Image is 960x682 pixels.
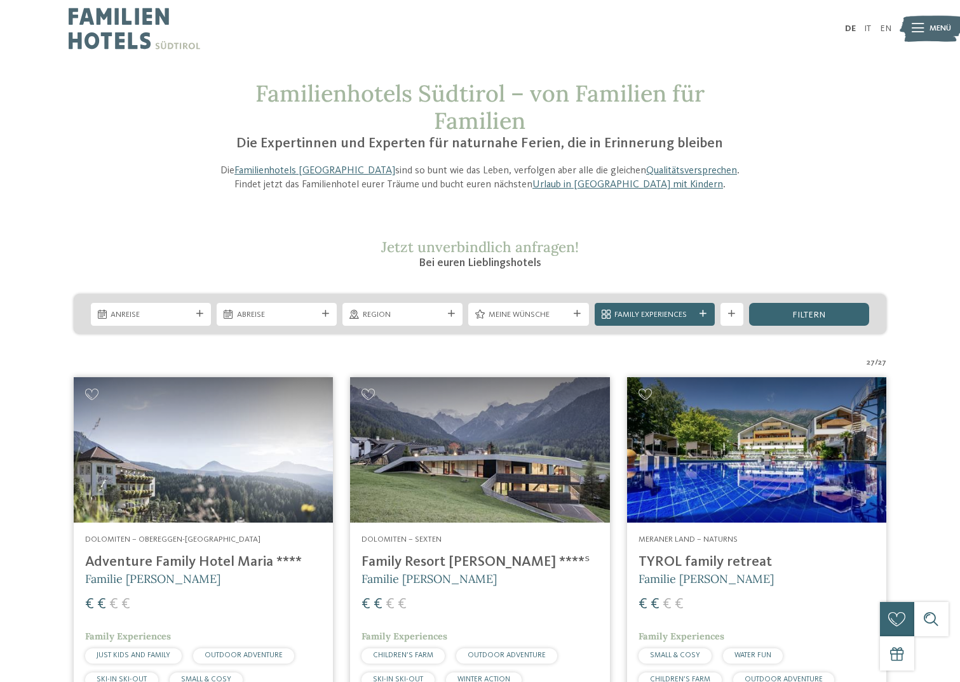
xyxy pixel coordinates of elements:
[362,597,370,612] span: €
[350,377,609,523] img: Family Resort Rainer ****ˢ
[97,597,106,612] span: €
[205,652,283,659] span: OUTDOOR ADVENTURE
[374,597,382,612] span: €
[864,24,871,33] a: IT
[362,554,598,571] h4: Family Resort [PERSON_NAME] ****ˢ
[639,597,647,612] span: €
[237,309,317,321] span: Abreise
[362,631,447,642] span: Family Experiences
[880,24,891,33] a: EN
[639,554,875,571] h4: TYROL family retreat
[85,535,260,544] span: Dolomiten – Obereggen-[GEOGRAPHIC_DATA]
[419,257,541,269] span: Bei euren Lieblingshotels
[867,357,875,368] span: 27
[878,357,886,368] span: 27
[650,652,700,659] span: SMALL & COSY
[85,554,321,571] h4: Adventure Family Hotel Maria ****
[234,166,395,176] a: Familienhotels [GEOGRAPHIC_DATA]
[362,572,497,586] span: Familie [PERSON_NAME]
[381,237,579,256] span: Jetzt unverbindlich anfragen!
[121,597,130,612] span: €
[639,535,738,544] span: Meraner Land – Naturns
[85,597,94,612] span: €
[489,309,569,321] span: Meine Wünsche
[362,535,442,544] span: Dolomiten – Sexten
[255,79,705,135] span: Familienhotels Südtirol – von Familien für Familien
[109,597,118,612] span: €
[734,652,771,659] span: WATER FUN
[236,137,723,150] span: Die Expertinnen und Experten für naturnahe Ferien, die in Erinnerung bleiben
[792,311,825,319] span: filtern
[845,24,856,33] a: DE
[627,377,886,523] img: Familien Wellness Residence Tyrol ****
[386,597,395,612] span: €
[663,597,672,612] span: €
[646,166,737,176] a: Qualitätsversprechen
[651,597,659,612] span: €
[930,23,951,34] span: Menü
[675,597,684,612] span: €
[639,572,774,586] span: Familie [PERSON_NAME]
[85,572,220,586] span: Familie [PERSON_NAME]
[532,180,723,190] a: Urlaub in [GEOGRAPHIC_DATA] mit Kindern
[208,164,752,192] p: Die sind so bunt wie das Leben, verfolgen aber alle die gleichen . Findet jetzt das Familienhotel...
[373,652,433,659] span: CHILDREN’S FARM
[639,631,724,642] span: Family Experiences
[111,309,191,321] span: Anreise
[614,309,694,321] span: Family Experiences
[398,597,407,612] span: €
[85,631,171,642] span: Family Experiences
[875,357,878,368] span: /
[363,309,443,321] span: Region
[468,652,546,659] span: OUTDOOR ADVENTURE
[97,652,170,659] span: JUST KIDS AND FAMILY
[74,377,333,523] img: Adventure Family Hotel Maria ****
